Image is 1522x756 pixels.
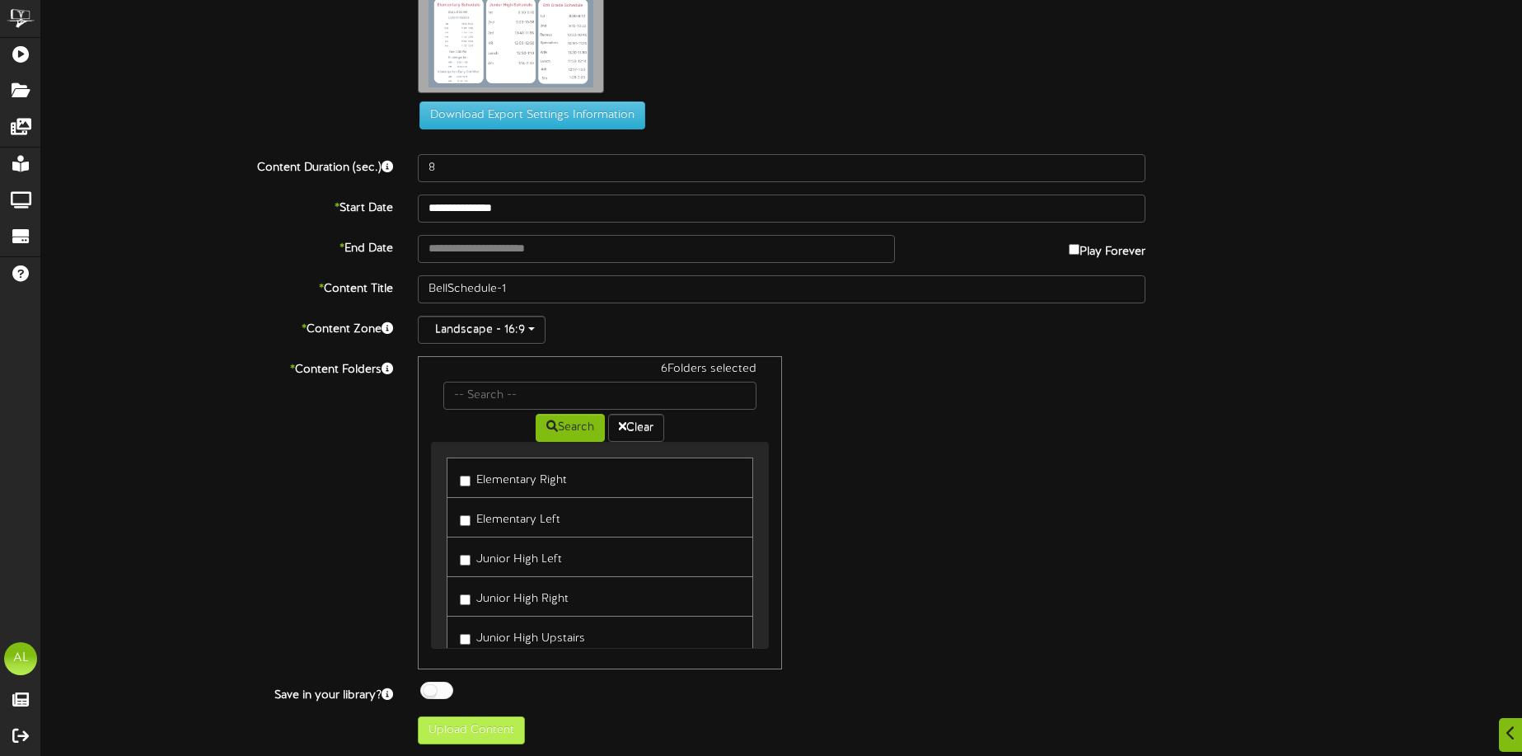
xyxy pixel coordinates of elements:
[460,506,560,528] label: Elementary Left
[460,546,562,568] label: Junior High Left
[608,414,664,442] button: Clear
[29,154,405,176] label: Content Duration (sec.)
[460,634,471,645] input: Junior High Upstairs
[460,625,585,647] label: Junior High Upstairs
[29,682,405,704] label: Save in your library?
[443,382,756,410] input: -- Search --
[460,555,471,566] input: Junior High Left
[1069,244,1079,255] input: Play Forever
[460,476,471,486] input: Elementary Right
[4,642,37,675] div: AL
[460,594,471,605] input: Junior High Right
[29,195,405,217] label: Start Date
[1069,235,1145,261] label: Play Forever
[29,275,405,298] label: Content Title
[460,515,471,526] input: Elementary Left
[419,101,645,129] button: Download Export Settings Information
[29,316,405,338] label: Content Zone
[536,414,605,442] button: Search
[431,361,769,382] div: 6 Folders selected
[411,109,645,121] a: Download Export Settings Information
[29,356,405,378] label: Content Folders
[460,467,567,489] label: Elementary Right
[29,235,405,257] label: End Date
[418,275,1146,303] input: Title of this Content
[418,716,525,744] button: Upload Content
[418,316,546,344] button: Landscape - 16:9
[460,585,569,608] label: Junior High Right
